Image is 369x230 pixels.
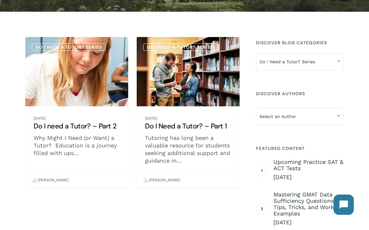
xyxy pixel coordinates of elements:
[273,159,344,171] span: Upcoming Practice SAT & ACT Tests
[327,188,360,221] iframe: Chatbot
[256,37,344,48] h4: Discover Blog Categories
[32,175,69,186] a: [PERSON_NAME]
[273,191,344,217] span: Mastering GMAT Data Sufficiency Questions: Tips, Tricks, and Worked Examples
[143,175,180,186] a: [PERSON_NAME]
[256,55,343,68] span: Do I Need a Tutor? Series
[143,43,217,51] a: Do I Need a Tutor? Series
[256,110,343,123] span: Select an Author
[256,53,344,70] span: Do I Need a Tutor? Series
[273,173,344,181] span: [DATE]
[273,219,344,226] span: [DATE]
[256,88,344,99] h4: Discover Authors
[256,108,344,125] span: Select an Author
[256,143,344,154] h4: Featured Content
[273,159,344,181] a: Upcoming Practice SAT & ACT Tests [DATE]
[273,191,344,226] a: Mastering GMAT Data Sufficiency Questions: Tips, Tricks, and Worked Examples [DATE]
[32,43,106,51] a: Do I Need a Tutor? Series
